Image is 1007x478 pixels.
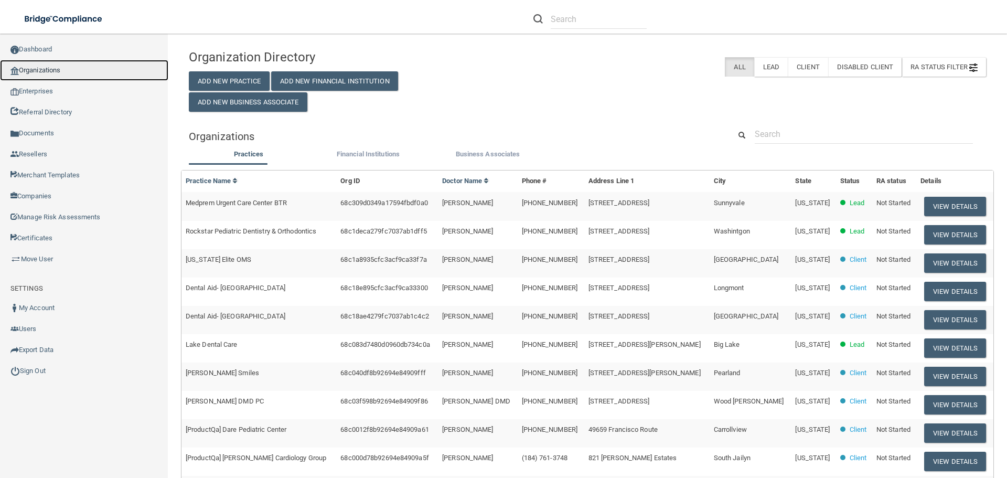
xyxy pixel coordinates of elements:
[518,171,584,192] th: Phone #
[924,452,986,471] button: View Details
[924,197,986,216] button: View Details
[876,227,910,235] span: Not Started
[588,312,650,320] span: [STREET_ADDRESS]
[588,284,650,292] span: [STREET_ADDRESS]
[186,177,238,185] a: Practice Name
[916,171,993,192] th: Details
[872,171,916,192] th: RA status
[924,423,986,443] button: View Details
[714,454,751,462] span: South Jailyn
[10,88,19,95] img: enterprise.0d942306.png
[714,369,741,377] span: Pearland
[194,148,303,161] label: Practices
[340,284,427,292] span: 68c18e895cfc3acf9ca33300
[336,171,438,192] th: Org ID
[876,199,910,207] span: Not Started
[442,227,493,235] span: [PERSON_NAME]
[795,199,830,207] span: [US_STATE]
[442,397,510,405] span: [PERSON_NAME] DMD
[850,197,864,209] p: Lead
[340,426,428,433] span: 68c0012f8b92694e84909a61
[442,177,489,185] a: Doctor Name
[10,67,19,75] img: organization-icon.f8decf85.png
[924,395,986,415] button: View Details
[788,57,828,77] label: Client
[795,284,830,292] span: [US_STATE]
[876,426,910,433] span: Not Started
[340,454,428,462] span: 68c000d78b92694e84909a5f
[850,310,867,323] p: Client
[314,148,423,161] label: Financial Institutions
[186,284,285,292] span: Dental Aid- [GEOGRAPHIC_DATA]
[795,369,830,377] span: [US_STATE]
[433,148,542,161] label: Business Associates
[10,130,19,138] img: icon-documents.8dae5593.png
[876,454,910,462] span: Not Started
[924,310,986,330] button: View Details
[795,426,830,433] span: [US_STATE]
[442,312,493,320] span: [PERSON_NAME]
[522,256,577,263] span: [PHONE_NUMBER]
[186,454,326,462] span: [ProductQa] [PERSON_NAME] Cardiology Group
[714,284,744,292] span: Longmont
[186,312,285,320] span: Dental Aid- [GEOGRAPHIC_DATA]
[876,284,910,292] span: Not Started
[850,282,867,294] p: Client
[522,369,577,377] span: [PHONE_NUMBER]
[828,57,902,77] label: Disabled Client
[189,131,715,142] h5: Organizations
[850,423,867,436] p: Client
[10,254,21,264] img: briefcase.64adab9b.png
[876,312,910,320] span: Not Started
[522,426,577,433] span: [PHONE_NUMBER]
[795,256,830,263] span: [US_STATE]
[189,50,444,64] h4: Organization Directory
[340,369,425,377] span: 68c040df8b92694e84909fff
[442,341,493,348] span: [PERSON_NAME]
[186,199,287,207] span: Medprem Urgent Care Center BTR
[795,341,830,348] span: [US_STATE]
[791,171,835,192] th: State
[234,150,263,158] span: Practices
[924,253,986,273] button: View Details
[522,227,577,235] span: [PHONE_NUMBER]
[588,199,650,207] span: [STREET_ADDRESS]
[588,341,701,348] span: [STREET_ADDRESS][PERSON_NAME]
[795,227,830,235] span: [US_STATE]
[876,397,910,405] span: Not Started
[308,148,428,163] li: Financial Institutions
[186,341,238,348] span: Lake Dental Care
[186,397,264,405] span: [PERSON_NAME] DMD PC
[714,312,779,320] span: [GEOGRAPHIC_DATA]
[588,227,650,235] span: [STREET_ADDRESS]
[10,325,19,333] img: icon-users.e205127d.png
[442,199,493,207] span: [PERSON_NAME]
[522,454,567,462] span: (184) 761-3748
[850,395,867,408] p: Client
[924,338,986,358] button: View Details
[456,150,520,158] span: Business Associates
[189,148,308,163] li: Practices
[876,256,910,263] span: Not Started
[725,57,754,77] label: All
[850,452,867,464] p: Client
[271,71,398,91] button: Add New Financial Institution
[795,397,830,405] span: [US_STATE]
[16,8,112,30] img: bridge_compliance_login_screen.278c3ca4.svg
[186,369,259,377] span: [PERSON_NAME] Smiles
[714,397,784,405] span: Wood [PERSON_NAME]
[714,227,750,235] span: Washintgon
[850,225,864,238] p: Lead
[755,124,973,144] input: Search
[588,454,677,462] span: 821 [PERSON_NAME] Estates
[522,397,577,405] span: [PHONE_NUMBER]
[340,397,427,405] span: 68c03f598b92694e84909f86
[340,341,430,348] span: 68c083d7480d0960db734c0a
[754,57,788,77] label: Lead
[584,171,710,192] th: Address Line 1
[10,46,19,54] img: ic_dashboard_dark.d01f4a41.png
[340,256,426,263] span: 68c1a8935cfc3acf9ca33f7a
[428,148,548,163] li: Business Associate
[186,426,286,433] span: [ProductQa] Dare Pediatric Center
[795,312,830,320] span: [US_STATE]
